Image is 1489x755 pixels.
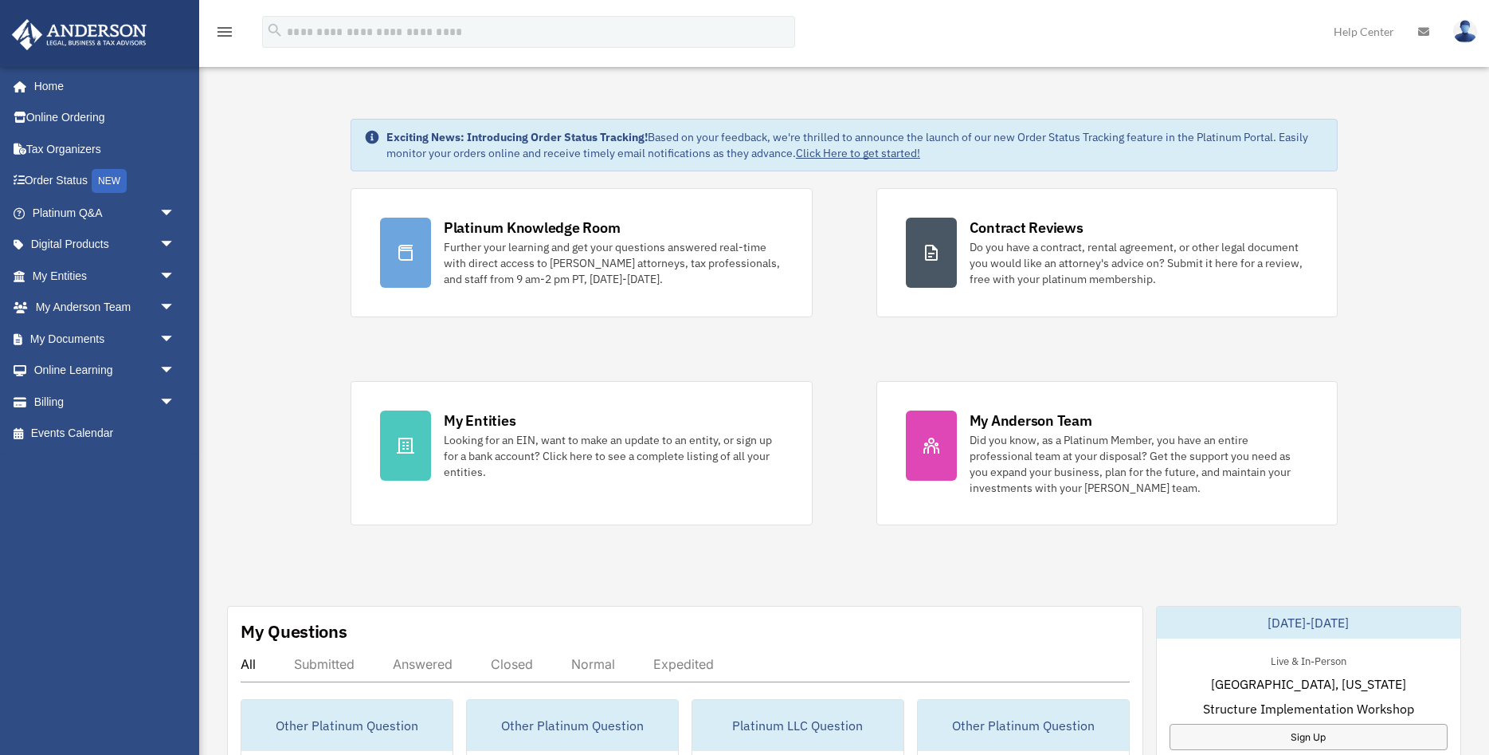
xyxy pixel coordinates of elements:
a: Billingarrow_drop_down [11,386,199,418]
a: My Anderson Teamarrow_drop_down [11,292,199,324]
div: All [241,656,256,672]
a: Online Ordering [11,102,199,134]
a: Order StatusNEW [11,165,199,198]
div: My Questions [241,619,347,643]
div: Did you know, as a Platinum Member, you have an entire professional team at your disposal? Get th... [970,432,1309,496]
div: Further your learning and get your questions answered real-time with direct access to [PERSON_NAM... [444,239,783,287]
span: arrow_drop_down [159,197,191,230]
div: NEW [92,169,127,193]
div: Expedited [653,656,714,672]
div: Contract Reviews [970,218,1083,238]
a: Contract Reviews Do you have a contract, rental agreement, or other legal document you would like... [876,188,1338,317]
a: Home [11,70,191,102]
a: Platinum Knowledge Room Further your learning and get your questions answered real-time with dire... [351,188,813,317]
div: My Anderson Team [970,411,1092,431]
a: My Anderson Team Did you know, as a Platinum Member, you have an entire professional team at your... [876,381,1338,525]
span: arrow_drop_down [159,292,191,324]
img: User Pic [1453,20,1477,43]
span: arrow_drop_down [159,229,191,261]
span: arrow_drop_down [159,355,191,387]
a: My Entitiesarrow_drop_down [11,260,199,292]
div: Platinum Knowledge Room [444,218,621,238]
a: Events Calendar [11,418,199,450]
div: My Entities [444,411,515,431]
div: Normal [571,656,615,672]
div: [DATE]-[DATE] [1157,607,1460,639]
a: Tax Organizers [11,133,199,165]
span: arrow_drop_down [159,323,191,356]
div: Submitted [294,656,355,672]
div: Answered [393,656,453,672]
a: Platinum Q&Aarrow_drop_down [11,197,199,229]
a: menu [215,28,234,41]
span: arrow_drop_down [159,386,191,419]
div: Do you have a contract, rental agreement, or other legal document you would like an attorney's ad... [970,239,1309,287]
div: Live & In-Person [1258,651,1359,668]
div: Other Platinum Question [918,700,1129,751]
a: My Documentsarrow_drop_down [11,323,199,355]
div: Other Platinum Question [241,700,453,751]
span: [GEOGRAPHIC_DATA], [US_STATE] [1211,674,1406,694]
span: arrow_drop_down [159,260,191,293]
a: Online Learningarrow_drop_down [11,355,199,387]
a: Click Here to get started! [796,146,920,160]
div: Platinum LLC Question [692,700,903,751]
div: Based on your feedback, we're thrilled to announce the launch of our new Order Status Tracking fe... [386,129,1324,161]
a: Digital Productsarrow_drop_down [11,229,199,261]
a: My Entities Looking for an EIN, want to make an update to an entity, or sign up for a bank accoun... [351,381,813,525]
img: Anderson Advisors Platinum Portal [7,19,151,50]
div: Looking for an EIN, want to make an update to an entity, or sign up for a bank account? Click her... [444,432,783,480]
strong: Exciting News: Introducing Order Status Tracking! [386,130,648,144]
span: Structure Implementation Workshop [1203,699,1414,718]
i: search [266,22,284,39]
div: Other Platinum Question [467,700,678,751]
a: Sign Up [1170,724,1448,750]
i: menu [215,22,234,41]
div: Closed [491,656,533,672]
